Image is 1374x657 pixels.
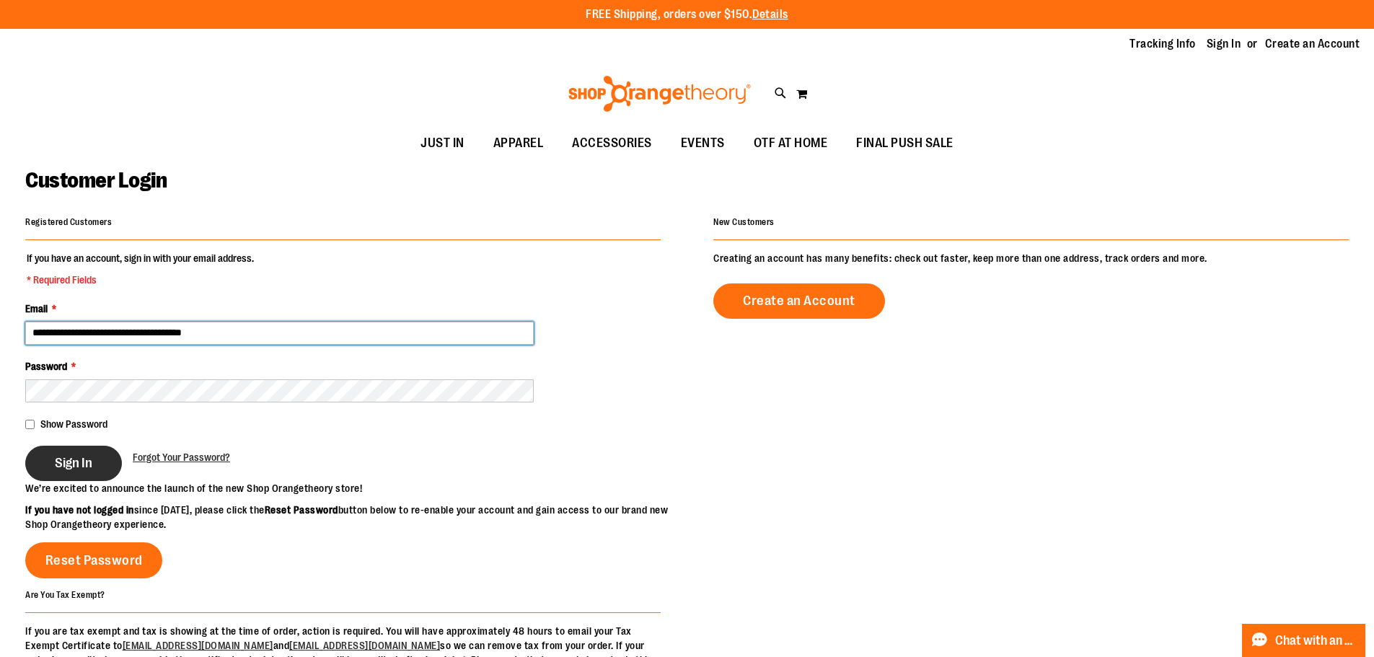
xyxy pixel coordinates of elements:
[713,217,775,227] strong: New Customers
[493,127,544,159] span: APPAREL
[40,418,107,430] span: Show Password
[25,168,167,193] span: Customer Login
[681,127,725,159] span: EVENTS
[55,455,92,471] span: Sign In
[666,127,739,160] a: EVENTS
[420,127,464,159] span: JUST IN
[754,127,828,159] span: OTF AT HOME
[752,8,788,21] a: Details
[739,127,842,160] a: OTF AT HOME
[25,251,255,287] legend: If you have an account, sign in with your email address.
[25,303,48,314] span: Email
[27,273,254,287] span: * Required Fields
[566,76,753,112] img: Shop Orangetheory
[289,640,440,651] a: [EMAIL_ADDRESS][DOMAIN_NAME]
[1275,634,1357,648] span: Chat with an Expert
[1265,36,1360,52] a: Create an Account
[25,503,687,532] p: since [DATE], please click the button below to re-enable your account and gain access to our bran...
[25,504,134,516] strong: If you have not logged in
[133,450,230,464] a: Forgot Your Password?
[1242,624,1366,657] button: Chat with an Expert
[479,127,558,160] a: APPAREL
[713,283,885,319] a: Create an Account
[25,446,122,481] button: Sign In
[713,251,1349,265] p: Creating an account has many benefits: check out faster, keep more than one address, track orders...
[406,127,479,160] a: JUST IN
[25,217,112,227] strong: Registered Customers
[265,504,338,516] strong: Reset Password
[25,542,162,578] a: Reset Password
[25,481,687,495] p: We’re excited to announce the launch of the new Shop Orangetheory store!
[572,127,652,159] span: ACCESSORIES
[1129,36,1196,52] a: Tracking Info
[133,451,230,463] span: Forgot Your Password?
[558,127,666,160] a: ACCESSORIES
[25,589,105,599] strong: Are You Tax Exempt?
[45,552,143,568] span: Reset Password
[1207,36,1241,52] a: Sign In
[123,640,273,651] a: [EMAIL_ADDRESS][DOMAIN_NAME]
[842,127,968,160] a: FINAL PUSH SALE
[743,293,855,309] span: Create an Account
[25,361,67,372] span: Password
[586,6,788,23] p: FREE Shipping, orders over $150.
[856,127,954,159] span: FINAL PUSH SALE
